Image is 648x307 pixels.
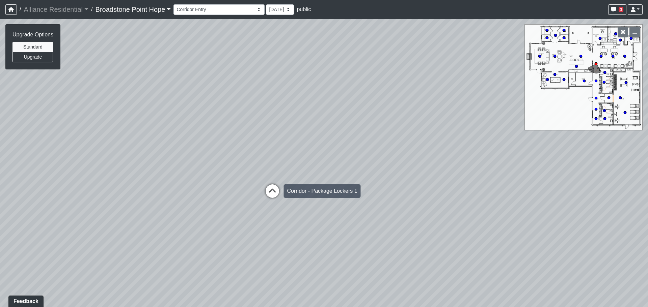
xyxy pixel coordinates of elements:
a: Alliance Residential [24,3,88,16]
button: Upgrade [12,52,53,62]
button: 3 [608,4,626,15]
div: Corridor - Package Lockers 1 [283,184,360,198]
span: public [297,6,311,12]
span: / [17,3,24,16]
iframe: Ybug feedback widget [5,294,45,307]
a: Broadstone Point Hope [96,3,171,16]
h6: Upgrade Options [12,31,53,38]
span: 3 [619,7,623,12]
span: / [88,3,95,16]
button: Standard [12,42,53,52]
